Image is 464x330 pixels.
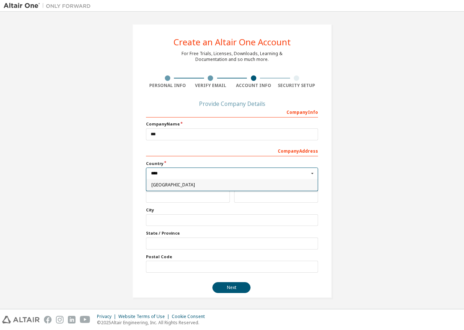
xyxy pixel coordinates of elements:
span: [GEOGRAPHIC_DATA] [151,183,313,187]
img: Altair One [4,2,94,9]
img: linkedin.svg [68,316,76,323]
img: youtube.svg [80,316,90,323]
div: Personal Info [146,83,189,88]
img: facebook.svg [44,316,52,323]
p: © 2025 Altair Engineering, Inc. All Rights Reserved. [97,319,209,326]
label: Country [146,161,318,166]
div: Provide Company Details [146,102,318,106]
div: For Free Trials, Licenses, Downloads, Learning & Documentation and so much more. [182,51,282,62]
img: instagram.svg [56,316,64,323]
label: Postal Code [146,254,318,260]
div: Create an Altair One Account [174,38,291,46]
div: Website Terms of Use [118,314,172,319]
img: altair_logo.svg [2,316,40,323]
div: Account Info [232,83,275,88]
label: State / Province [146,230,318,236]
div: Company Address [146,145,318,156]
div: Verify Email [189,83,232,88]
div: Privacy [97,314,118,319]
div: Company Info [146,106,318,117]
label: City [146,207,318,213]
div: Cookie Consent [172,314,209,319]
div: Security Setup [275,83,318,88]
label: Company Name [146,121,318,127]
button: Next [212,282,251,293]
